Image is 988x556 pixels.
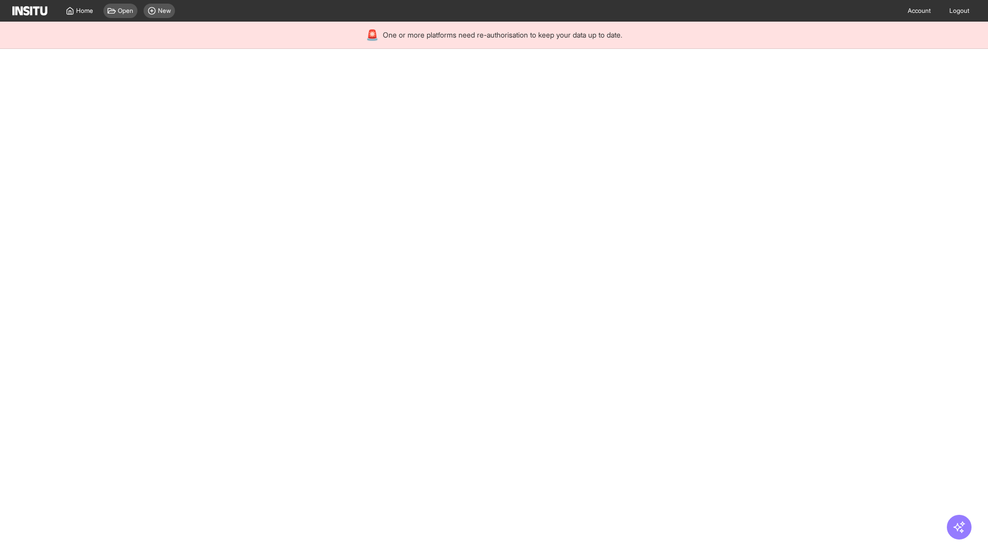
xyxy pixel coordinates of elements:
[158,7,171,15] span: New
[383,30,622,40] span: One or more platforms need re-authorisation to keep your data up to date.
[118,7,133,15] span: Open
[12,6,47,15] img: Logo
[366,28,379,42] div: 🚨
[76,7,93,15] span: Home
